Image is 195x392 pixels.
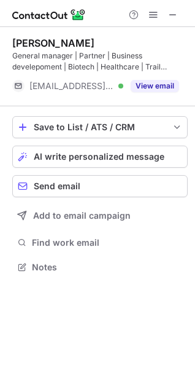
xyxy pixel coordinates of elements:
span: Notes [32,262,183,273]
button: Find work email [12,234,188,251]
span: Add to email campaign [33,211,131,221]
span: AI write personalized message [34,152,164,162]
div: General manager | Partner | Business develepoment | Biotech | Healthcare | Trail running passiona... [12,50,188,73]
button: AI write personalized message [12,146,188,168]
button: Send email [12,175,188,197]
button: Add to email campaign [12,205,188,227]
span: [EMAIL_ADDRESS][DOMAIN_NAME] [29,80,114,92]
button: Reveal Button [131,80,179,92]
span: Find work email [32,237,183,248]
div: [PERSON_NAME] [12,37,94,49]
button: save-profile-one-click [12,116,188,138]
span: Send email [34,181,80,191]
img: ContactOut v5.3.10 [12,7,86,22]
div: Save to List / ATS / CRM [34,122,166,132]
button: Notes [12,259,188,276]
